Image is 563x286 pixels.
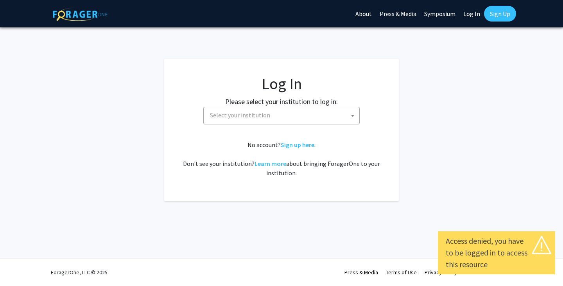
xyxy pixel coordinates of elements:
[51,259,108,286] div: ForagerOne, LLC © 2025
[344,269,378,276] a: Press & Media
[210,111,270,119] span: Select your institution
[53,7,108,21] img: ForagerOne Logo
[203,107,360,124] span: Select your institution
[255,160,286,167] a: Learn more about bringing ForagerOne to your institution
[484,6,516,22] a: Sign Up
[446,235,547,270] div: Access denied, you have to be logged in to access this resource
[225,96,338,107] label: Please select your institution to log in:
[207,107,359,123] span: Select your institution
[425,269,457,276] a: Privacy Policy
[180,140,383,178] div: No account? . Don't see your institution? about bringing ForagerOne to your institution.
[281,141,314,149] a: Sign up here
[386,269,417,276] a: Terms of Use
[180,74,383,93] h1: Log In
